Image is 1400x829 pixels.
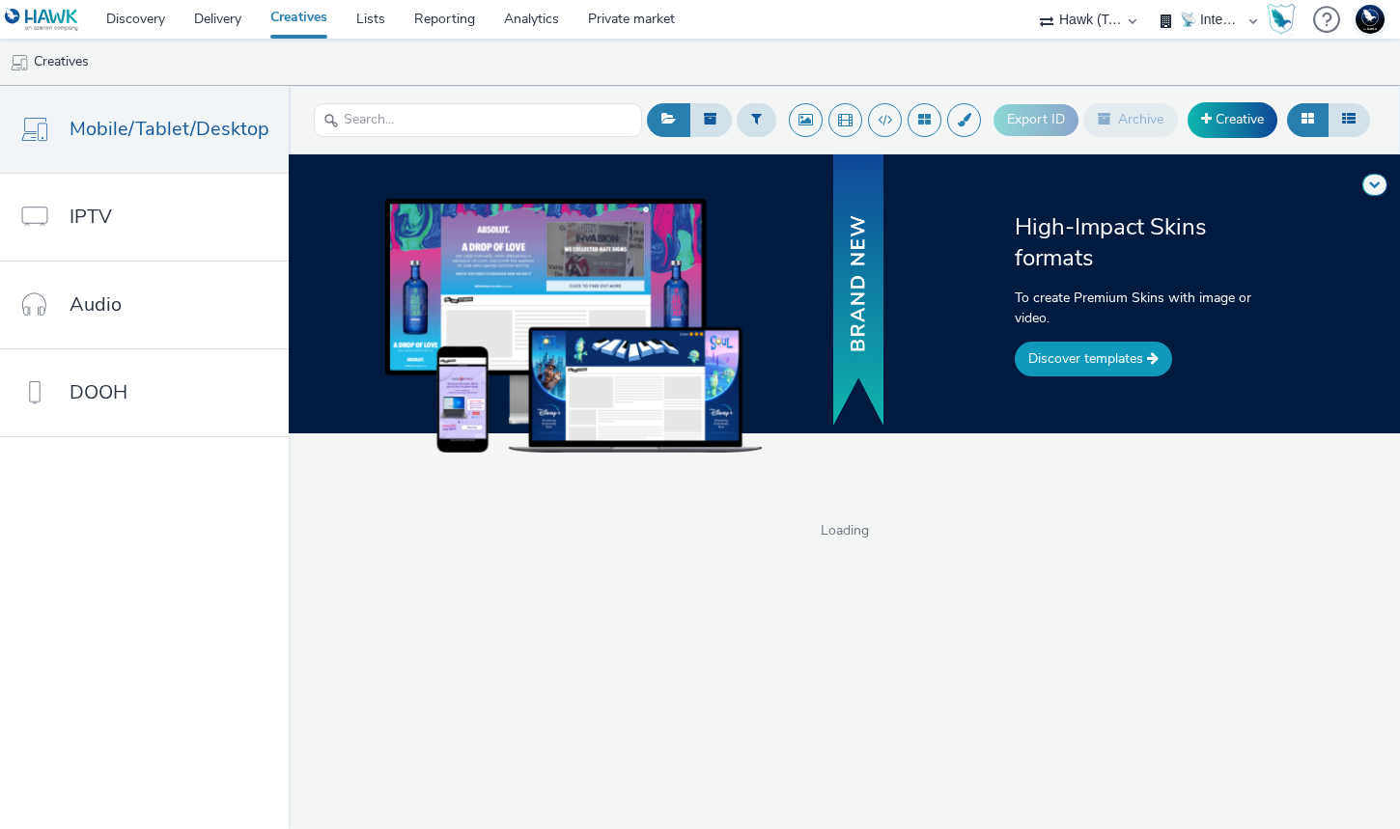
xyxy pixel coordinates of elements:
span: DOOH [70,378,127,406]
span: Audio [70,290,122,318]
span: Loading [289,521,1400,540]
h2: High-Impact Skins formats [1015,211,1282,274]
span: Mobile/Tablet/Desktop [70,115,269,143]
a: Creative [1188,102,1277,137]
img: mobile [10,53,29,72]
input: Search... [314,103,642,137]
p: To create Premium Skins with image or video. [1015,288,1282,328]
a: Hawk Academy [1267,4,1303,35]
img: Support Hawk [1356,5,1385,34]
img: undefined Logo [5,8,79,32]
button: Export ID [994,104,1078,135]
img: banner with new text [829,152,887,430]
img: Hawk Academy [1267,4,1296,35]
a: Discover templates [1015,342,1172,376]
button: Grid [1287,103,1329,136]
button: Table [1328,103,1370,136]
span: IPTV [70,203,112,231]
button: Archive [1083,103,1178,136]
img: example of skins on dekstop, tablet and mobile devices [385,199,762,452]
